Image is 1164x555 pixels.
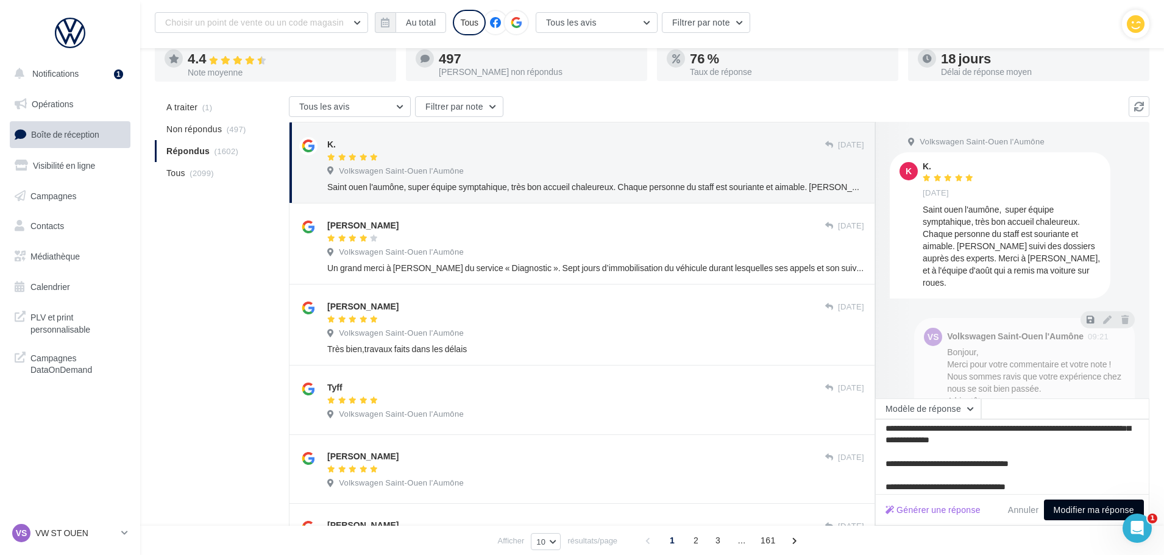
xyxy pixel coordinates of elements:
span: Campagnes DataOnDemand [30,350,126,376]
button: Filtrer par note [415,96,503,117]
span: [DATE] [838,383,864,394]
span: (1) [202,102,213,112]
span: Choisir un point de vente ou un code magasin [165,17,344,27]
span: Boîte de réception [31,129,99,140]
a: Calendrier [7,274,133,300]
a: Opérations [7,91,133,117]
button: Modifier ma réponse [1044,500,1144,520]
button: Au total [375,12,446,33]
span: Volkswagen Saint-Ouen l'Aumône [339,478,464,489]
div: Taux de réponse [690,68,889,76]
span: (2099) [190,168,214,178]
div: [PERSON_NAME] [327,219,399,232]
span: PLV et print personnalisable [30,309,126,335]
a: Campagnes [7,183,133,209]
span: VS [16,527,27,539]
span: Calendrier [30,281,70,292]
span: Volkswagen Saint-Ouen l'Aumône [920,136,1045,147]
div: Volkswagen Saint-Ouen l'Aumône [947,332,1084,341]
iframe: Intercom live chat [1123,514,1152,543]
span: ... [732,531,751,550]
span: 161 [756,531,780,550]
div: [PERSON_NAME] [327,450,399,462]
a: Campagnes DataOnDemand [7,345,133,381]
button: Au total [396,12,446,33]
div: Tyff [327,381,342,394]
span: [DATE] [838,140,864,150]
span: Volkswagen Saint-Ouen l'Aumône [339,247,464,258]
div: 18 jours [941,52,1140,65]
span: 10 [536,537,545,546]
span: Tous les avis [299,101,350,111]
span: Afficher [497,535,524,546]
div: 497 [439,52,637,65]
span: (497) [227,124,246,134]
div: Bonjour, Merci pour votre commentaire et votre note ! Nous sommes ravis que votre expérience chez... [947,346,1125,419]
span: [DATE] [838,221,864,232]
span: [DATE] [923,188,949,199]
div: Tous [453,10,486,35]
span: [DATE] [838,521,864,532]
button: Tous les avis [536,12,658,33]
span: résultats/page [567,535,617,546]
button: Générer une réponse [881,503,985,517]
span: Notifications [32,68,79,79]
div: 1 [114,69,123,79]
a: PLV et print personnalisable [7,304,133,340]
span: 1 [1148,514,1157,523]
a: Visibilité en ligne [7,153,133,179]
span: Volkswagen Saint-Ouen l'Aumône [339,409,464,420]
span: [DATE] [838,452,864,463]
button: 10 [531,533,561,550]
span: Contacts [30,221,64,231]
div: K. [923,162,976,171]
div: Saint ouen l'aumône, super équipe symptahique, très bon accueil chaleureux. Chaque personne du st... [327,181,864,193]
div: Note moyenne [188,68,386,77]
span: Tous les avis [546,17,597,27]
span: [DATE] [838,302,864,313]
a: Boîte de réception [7,121,133,147]
div: [PERSON_NAME] [327,519,399,531]
span: 09:21 [1088,333,1109,341]
span: K [906,165,912,177]
button: Tous les avis [289,96,411,117]
div: 76 % [690,52,889,65]
span: Volkswagen Saint-Ouen l'Aumône [339,166,464,177]
div: [PERSON_NAME] [327,300,399,313]
div: [PERSON_NAME] non répondus [439,68,637,76]
span: 3 [708,531,728,550]
button: Notifications 1 [7,61,128,87]
button: Modèle de réponse [875,398,981,419]
div: Très bien,travaux faits dans les délais [327,343,864,355]
span: Non répondus [166,123,222,135]
button: Filtrer par note [662,12,750,33]
span: VS [928,331,939,343]
span: Tous [166,167,185,179]
span: 2 [686,531,706,550]
span: Visibilité en ligne [33,160,95,171]
span: Opérations [32,99,73,109]
a: VS VW ST OUEN [10,521,130,545]
span: 1 [662,531,682,550]
button: Choisir un point de vente ou un code magasin [155,12,368,33]
span: A traiter [166,101,197,113]
div: K. [327,138,336,150]
span: Campagnes [30,190,77,200]
span: Volkswagen Saint-Ouen l'Aumône [339,328,464,339]
span: Médiathèque [30,251,80,261]
div: Un grand merci à [PERSON_NAME] du service « Diagnostic ». Sept jours d’immobilisation du véhicule... [327,262,864,274]
div: Délai de réponse moyen [941,68,1140,76]
a: Médiathèque [7,244,133,269]
p: VW ST OUEN [35,527,116,539]
button: Annuler [1003,503,1044,517]
div: Saint ouen l'aumône, super équipe symptahique, très bon accueil chaleureux. Chaque personne du st... [923,203,1101,289]
a: Contacts [7,213,133,239]
div: 4.4 [188,52,386,66]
